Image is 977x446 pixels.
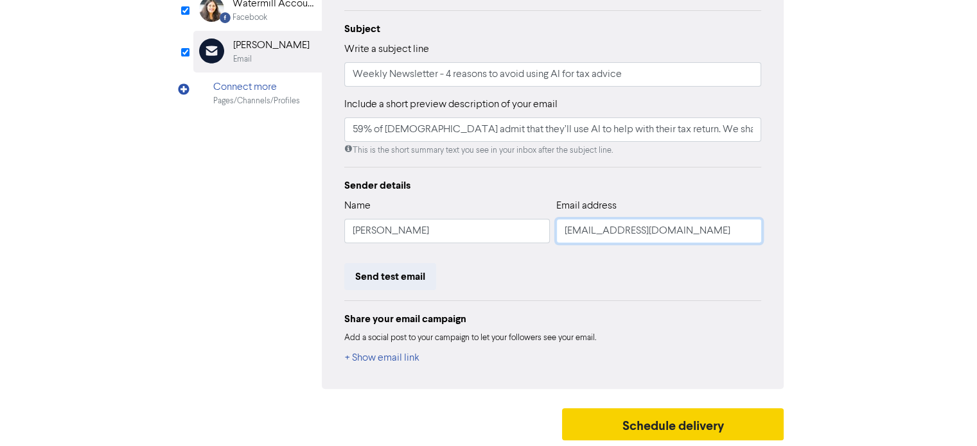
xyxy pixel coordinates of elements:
div: Add a social post to your campaign to let your followers see your email. [344,332,762,345]
button: Schedule delivery [562,408,784,440]
label: Name [344,198,371,214]
div: Connect morePages/Channels/Profiles [193,73,322,114]
label: Include a short preview description of your email [344,97,558,112]
div: [PERSON_NAME] [233,38,310,53]
div: Share your email campaign [344,311,762,327]
div: This is the short summary text you see in your inbox after the subject line. [344,144,762,157]
button: + Show email link [344,350,420,366]
div: Sender details [344,178,762,193]
div: Subject [344,21,762,37]
label: Email address [556,198,617,214]
label: Write a subject line [344,42,429,57]
button: Send test email [344,263,436,290]
div: Email [233,53,252,65]
div: Connect more [213,80,300,95]
div: [PERSON_NAME]Email [193,31,322,73]
div: Pages/Channels/Profiles [213,95,300,107]
div: Facebook [233,12,267,24]
iframe: Chat Widget [913,384,977,446]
